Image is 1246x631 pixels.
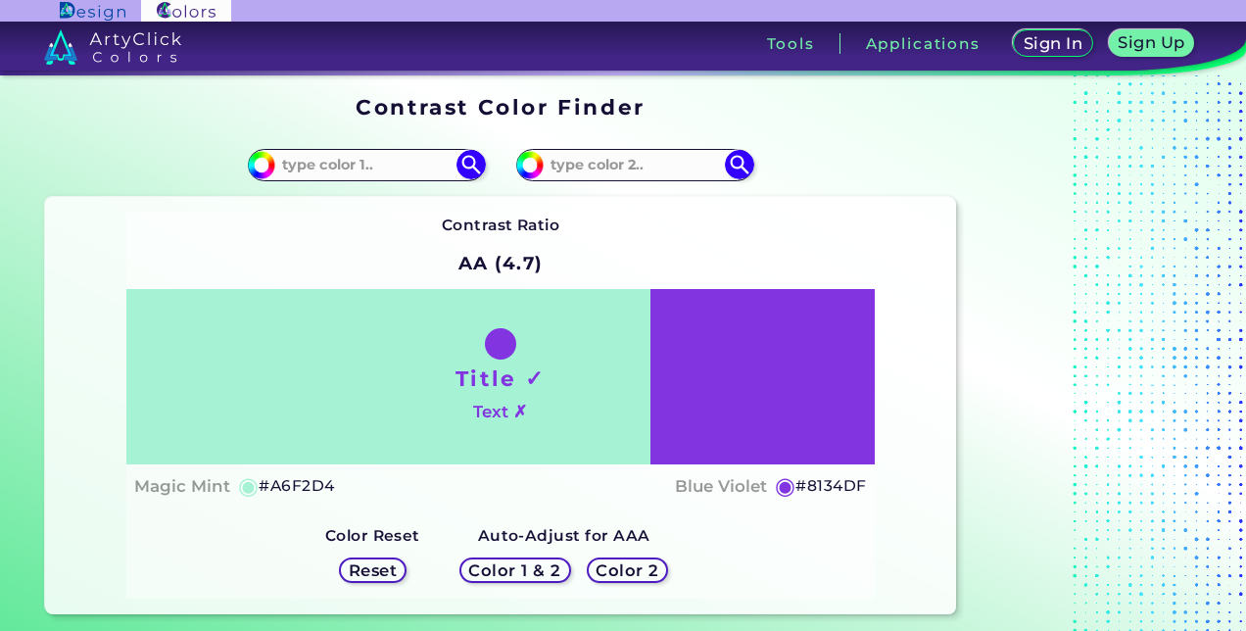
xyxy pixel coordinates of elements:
[356,92,645,121] h1: Contrast Color Finder
[1113,31,1190,56] a: Sign Up
[473,398,527,426] h4: Text ✗
[544,152,726,178] input: type color 2..
[866,36,981,51] h3: Applications
[478,526,650,545] strong: Auto-Adjust for AAA
[775,474,796,498] h5: ◉
[442,216,560,234] strong: Contrast Ratio
[599,562,655,577] h5: Color 2
[1027,36,1080,51] h5: Sign In
[44,29,182,65] img: logo_artyclick_colors_white.svg
[675,472,767,501] h4: Blue Violet
[767,36,815,51] h3: Tools
[60,2,125,21] img: ArtyClick Design logo
[473,562,556,577] h5: Color 1 & 2
[725,150,754,179] img: icon search
[351,562,395,577] h5: Reset
[325,526,420,545] strong: Color Reset
[456,150,486,179] img: icon search
[450,242,552,285] h2: AA (4.7)
[1017,31,1089,56] a: Sign In
[259,473,334,499] h5: #A6F2D4
[795,473,866,499] h5: #8134DF
[238,474,260,498] h5: ◉
[134,472,230,501] h4: Magic Mint
[455,364,546,393] h1: Title ✓
[275,152,457,178] input: type color 1..
[1122,35,1182,50] h5: Sign Up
